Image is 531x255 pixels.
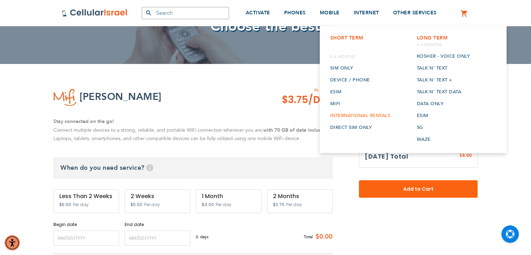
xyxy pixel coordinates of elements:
p: Connect multiple devices to a strong, reliable, and portable WiFi connection wherever you are, La... [53,117,333,143]
a: Device / Phone [330,74,391,86]
span: $ [459,153,462,159]
span: Per day [216,202,231,208]
strong: Stay connected on the go! [53,118,114,125]
a: ESIM [330,86,391,98]
div: 1 Month [202,193,256,199]
span: ACTIVATE [246,9,270,16]
a: Talk n' Text [416,62,470,74]
a: Waze [416,133,470,145]
span: $3.75 [273,202,285,207]
a: ESIM [416,110,470,122]
span: OTHER SERVICES [393,9,437,16]
strong: Long Term [416,35,448,41]
a: International rentals [330,110,391,122]
img: Cellular Israel Logo [61,9,128,17]
label: End date [125,221,190,228]
span: 6.00 [462,152,472,158]
h3: [DATE] Total [365,151,408,162]
span: Per day [73,202,89,208]
span: Add to Cart [382,185,455,193]
a: Data only [416,98,470,110]
a: Talk n' Text Data [416,86,470,98]
div: Less Than 2 Weeks [59,193,113,199]
span: $6.00 [59,202,71,207]
span: INTERNET [354,9,379,16]
span: As Low As [263,87,333,93]
label: Begin date [53,221,119,228]
span: $5.00 [131,202,142,207]
h3: When do you need service? [53,157,333,179]
span: Per day [286,202,302,208]
span: 0 [196,234,200,240]
span: Total [304,234,313,240]
sapn: 0-4 Months [330,54,391,59]
a: Mifi [330,98,391,110]
a: 5G [416,122,470,133]
input: Search [142,7,229,19]
strong: Short term [330,35,363,41]
sapn: 4 + Months [416,42,470,48]
span: Help [146,164,153,171]
span: $4.00 [202,202,214,207]
span: Per day [144,202,160,208]
span: Choose the best [211,17,320,36]
span: $3.75 [282,93,333,107]
span: days [200,234,208,240]
h2: [PERSON_NAME] [80,90,162,104]
button: Add to Cart [359,180,478,198]
span: MOBILE [320,9,340,16]
input: MM/DD/YYYY [53,231,119,246]
strong: with 70 GB of data included. [263,127,329,133]
div: Accessibility Menu [5,235,20,250]
div: 2 Months [273,193,327,199]
a: Direct SIM Only [330,122,391,133]
span: PHONES [284,9,306,16]
a: Talk n' Text + [416,74,470,86]
input: MM/DD/YYYY [125,231,190,246]
a: Kosher - voice only [416,50,470,62]
img: MIFI Rental [53,88,76,106]
span: /Day [308,93,333,107]
a: SIM Only [330,62,391,74]
span: $0.00 [313,232,333,242]
div: 2 Weeks [131,193,184,199]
